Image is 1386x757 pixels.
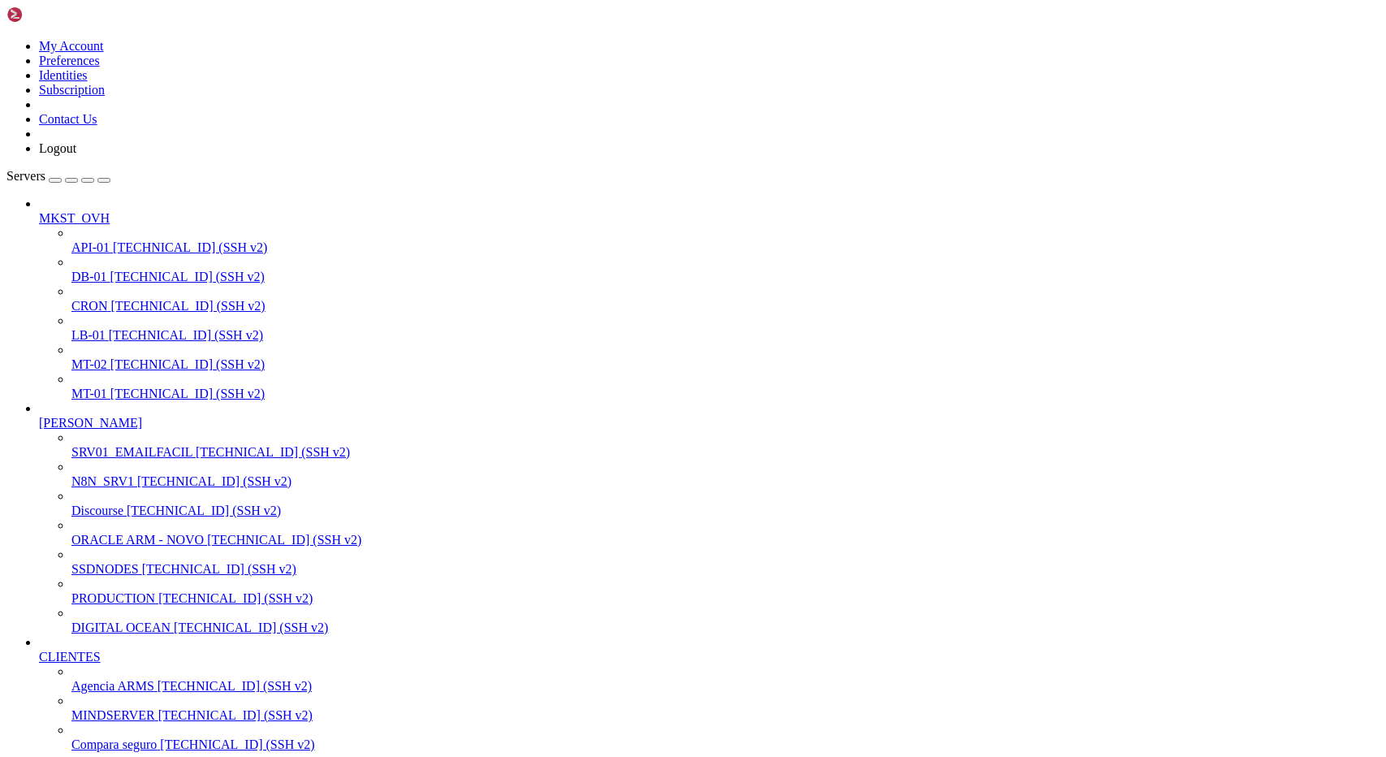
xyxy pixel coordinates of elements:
[39,416,142,430] span: [PERSON_NAME]
[71,357,1380,372] a: MT-02 [TECHNICAL_ID] (SSH v2)
[71,226,1380,255] li: API-01 [TECHNICAL_ID] (SSH v2)
[71,387,1380,401] a: MT-01 [TECHNICAL_ID] (SSH v2)
[71,533,1380,547] a: ORACLE ARM - NOVO [TECHNICAL_ID] (SSH v2)
[142,562,296,576] span: [TECHNICAL_ID] (SSH v2)
[39,112,97,126] a: Contact Us
[39,401,1380,635] li: [PERSON_NAME]
[71,445,1380,460] a: SRV01_EMAILFACIL [TECHNICAL_ID] (SSH v2)
[71,562,1380,577] a: SSDNODES [TECHNICAL_ID] (SSH v2)
[71,723,1380,752] li: Compara seguro [TECHNICAL_ID] (SSH v2)
[71,504,123,517] span: Discourse
[71,738,1380,752] a: Compara seguro [TECHNICAL_ID] (SSH v2)
[110,357,265,371] span: [TECHNICAL_ID] (SSH v2)
[71,489,1380,518] li: Discourse [TECHNICAL_ID] (SSH v2)
[127,504,281,517] span: [TECHNICAL_ID] (SSH v2)
[71,299,107,313] span: CRON
[71,240,110,254] span: API-01
[39,141,76,155] a: Logout
[39,39,104,53] a: My Account
[158,591,313,605] span: [TECHNICAL_ID] (SSH v2)
[71,314,1380,343] li: LB-01 [TECHNICAL_ID] (SSH v2)
[71,504,1380,518] a: Discourse [TECHNICAL_ID] (SSH v2)
[71,270,1380,284] a: DB-01 [TECHNICAL_ID] (SSH v2)
[71,343,1380,372] li: MT-02 [TECHNICAL_ID] (SSH v2)
[71,621,171,634] span: DIGITAL OCEAN
[71,372,1380,401] li: MT-01 [TECHNICAL_ID] (SSH v2)
[71,270,107,283] span: DB-01
[39,416,1380,430] a: [PERSON_NAME]
[71,255,1380,284] li: DB-01 [TECHNICAL_ID] (SSH v2)
[39,211,110,225] span: MKST_OVH
[71,621,1380,635] a: DIGITAL OCEAN [TECHNICAL_ID] (SSH v2)
[39,54,100,67] a: Preferences
[71,445,192,459] span: SRV01_EMAILFACIL
[71,533,204,547] span: ORACLE ARM - NOVO
[71,577,1380,606] li: PRODUCTION [TECHNICAL_ID] (SSH v2)
[71,679,154,693] span: Agencia ARMS
[110,270,265,283] span: [TECHNICAL_ID] (SSH v2)
[71,591,1380,606] a: PRODUCTION [TECHNICAL_ID] (SSH v2)
[160,738,314,751] span: [TECHNICAL_ID] (SSH v2)
[6,169,110,183] a: Servers
[113,240,267,254] span: [TECHNICAL_ID] (SSH v2)
[39,650,101,664] span: CLIENTES
[71,606,1380,635] li: DIGITAL OCEAN [TECHNICAL_ID] (SSH v2)
[158,679,312,693] span: [TECHNICAL_ID] (SSH v2)
[71,679,1380,694] a: Agencia ARMS [TECHNICAL_ID] (SSH v2)
[71,328,1380,343] a: LB-01 [TECHNICAL_ID] (SSH v2)
[158,708,313,722] span: [TECHNICAL_ID] (SSH v2)
[71,547,1380,577] li: SSDNODES [TECHNICAL_ID] (SSH v2)
[110,387,265,400] span: [TECHNICAL_ID] (SSH v2)
[6,169,45,183] span: Servers
[39,211,1380,226] a: MKST_OVH
[71,738,157,751] span: Compara seguro
[71,708,1380,723] a: MINDSERVER [TECHNICAL_ID] (SSH v2)
[71,240,1380,255] a: API-01 [TECHNICAL_ID] (SSH v2)
[71,591,155,605] span: PRODUCTION
[71,357,107,371] span: MT-02
[71,299,1380,314] a: CRON [TECHNICAL_ID] (SSH v2)
[39,650,1380,664] a: CLIENTES
[71,694,1380,723] li: MINDSERVER [TECHNICAL_ID] (SSH v2)
[71,708,155,722] span: MINDSERVER
[207,533,361,547] span: [TECHNICAL_ID] (SSH v2)
[71,562,139,576] span: SSDNODES
[110,299,265,313] span: [TECHNICAL_ID] (SSH v2)
[6,6,100,23] img: Shellngn
[71,328,106,342] span: LB-01
[39,68,88,82] a: Identities
[174,621,328,634] span: [TECHNICAL_ID] (SSH v2)
[71,387,107,400] span: MT-01
[109,328,263,342] span: [TECHNICAL_ID] (SSH v2)
[39,197,1380,401] li: MKST_OVH
[71,664,1380,694] li: Agencia ARMS [TECHNICAL_ID] (SSH v2)
[71,460,1380,489] li: N8N_SRV1 [TECHNICAL_ID] (SSH v2)
[71,474,1380,489] a: N8N_SRV1 [TECHNICAL_ID] (SSH v2)
[196,445,350,459] span: [TECHNICAL_ID] (SSH v2)
[71,284,1380,314] li: CRON [TECHNICAL_ID] (SSH v2)
[39,83,105,97] a: Subscription
[71,474,134,488] span: N8N_SRV1
[71,518,1380,547] li: ORACLE ARM - NOVO [TECHNICAL_ID] (SSH v2)
[71,430,1380,460] li: SRV01_EMAILFACIL [TECHNICAL_ID] (SSH v2)
[137,474,291,488] span: [TECHNICAL_ID] (SSH v2)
